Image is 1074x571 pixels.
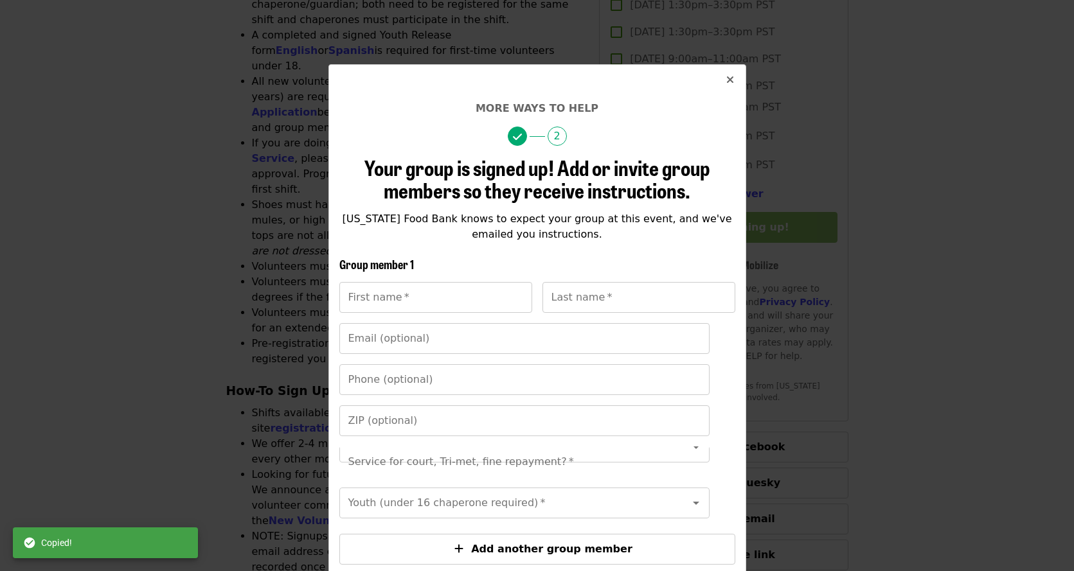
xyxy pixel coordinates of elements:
input: First name [339,282,532,313]
span: Copied! [41,536,72,549]
span: Group member 1 [339,256,414,272]
span: Add another group member [471,543,632,555]
input: Last name [542,282,735,313]
span: [US_STATE] Food Bank knows to expect your group at this event, and we've emailed you instructions. [342,213,731,240]
span: More ways to help [476,102,598,114]
button: Close [715,65,746,96]
span: 2 [548,127,567,146]
input: ZIP (optional) [339,405,710,436]
button: Open [687,438,705,456]
i: check icon [513,131,522,143]
i: times icon [726,74,734,86]
span: Your group is signed up! Add or invite group members so they receive instructions. [364,152,710,205]
button: Add another group member [339,534,735,565]
button: Open [687,494,705,512]
i: plus icon [454,543,463,555]
input: Phone (optional) [339,364,710,395]
input: Email (optional) [339,323,710,354]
